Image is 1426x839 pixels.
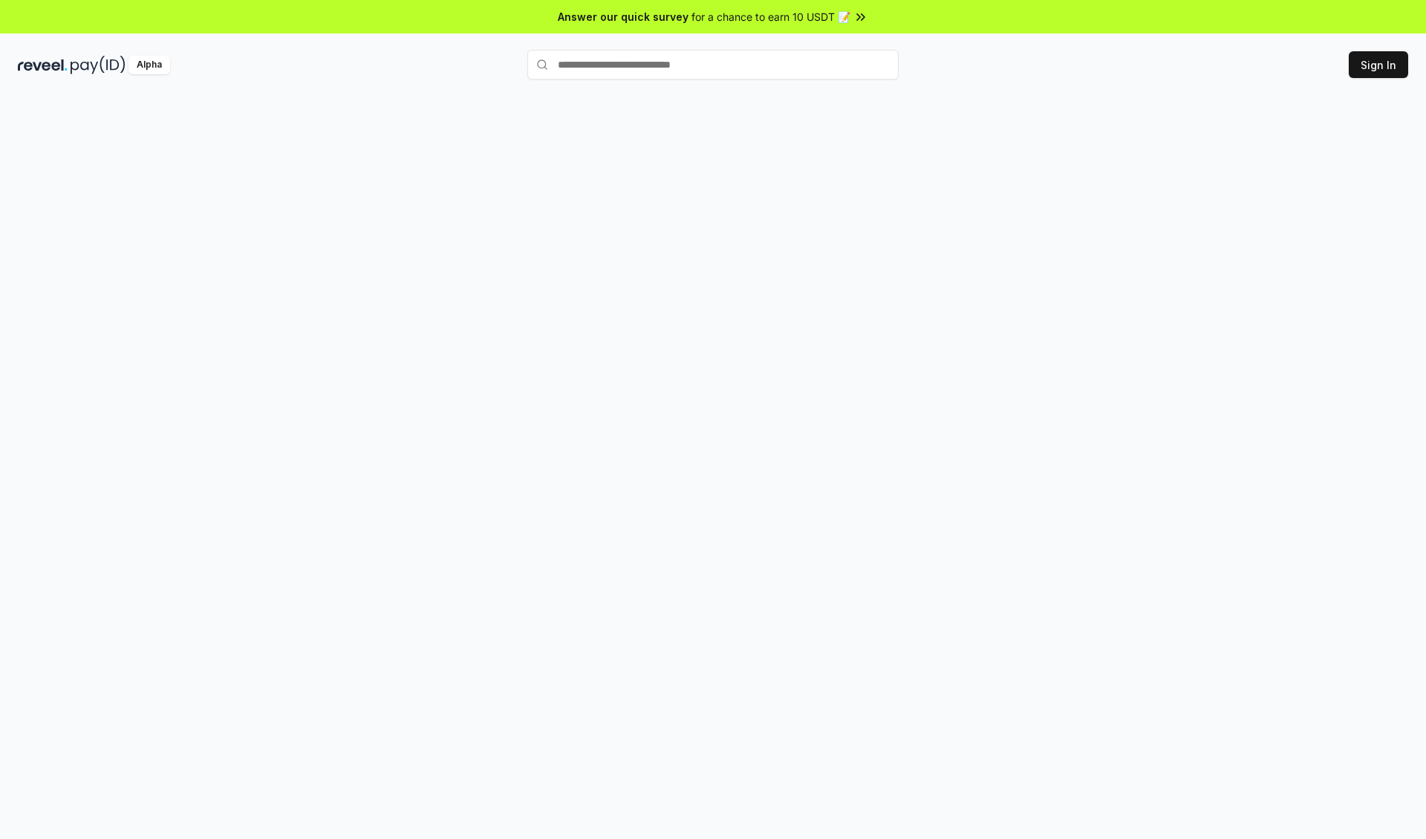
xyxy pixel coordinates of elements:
span: Answer our quick survey [558,9,688,25]
span: for a chance to earn 10 USDT 📝 [691,9,850,25]
div: Alpha [128,56,170,74]
img: pay_id [71,56,126,74]
button: Sign In [1349,51,1408,78]
img: reveel_dark [18,56,68,74]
